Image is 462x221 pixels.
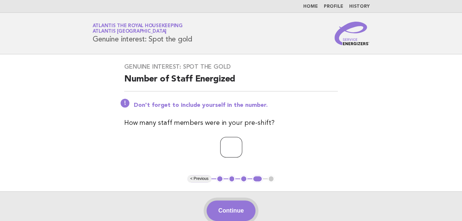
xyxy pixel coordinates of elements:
h2: Number of Staff Energized [124,73,338,91]
button: 3 [240,175,247,182]
p: Don't forget to include yourself in the number. [134,102,338,109]
a: History [349,4,370,9]
button: 4 [252,175,263,182]
a: Home [303,4,318,9]
button: 1 [216,175,223,182]
a: Atlantis the Royal HousekeepingAtlantis [GEOGRAPHIC_DATA] [93,23,183,34]
img: Service Energizers [334,22,370,45]
a: Profile [324,4,343,9]
p: How many staff members were in your pre-shift? [124,118,338,128]
button: 2 [228,175,236,182]
span: Atlantis [GEOGRAPHIC_DATA] [93,29,167,34]
button: Continue [207,200,255,221]
button: < Previous [187,175,211,182]
h3: Genuine interest: Spot the gold [124,63,338,70]
h1: Genuine interest: Spot the gold [93,24,192,43]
